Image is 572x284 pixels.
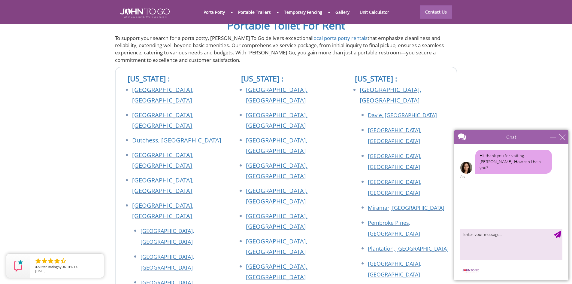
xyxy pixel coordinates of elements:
[132,111,194,130] a: [GEOGRAPHIC_DATA], [GEOGRAPHIC_DATA]
[246,237,307,256] a: [GEOGRAPHIC_DATA], [GEOGRAPHIC_DATA]
[141,227,194,245] a: [GEOGRAPHIC_DATA], [GEOGRAPHIC_DATA]
[35,257,42,264] li: 
[360,86,421,104] a: [GEOGRAPHIC_DATA], [GEOGRAPHIC_DATA]
[330,6,354,19] a: Gallery
[132,201,194,220] a: [GEOGRAPHIC_DATA], [GEOGRAPHIC_DATA]
[246,86,307,104] a: [GEOGRAPHIC_DATA], [GEOGRAPHIC_DATA]
[41,257,48,264] li: 
[451,127,572,284] iframe: Live Chat Box
[246,212,307,231] a: [GEOGRAPHIC_DATA], [GEOGRAPHIC_DATA]
[368,204,444,211] a: Miramar, [GEOGRAPHIC_DATA]
[132,176,194,195] a: [GEOGRAPHIC_DATA], [GEOGRAPHIC_DATA]
[368,178,421,196] a: [GEOGRAPHIC_DATA], [GEOGRAPHIC_DATA]
[132,86,194,104] a: [GEOGRAPHIC_DATA], [GEOGRAPHIC_DATA]
[420,5,452,19] a: Contact Us
[128,73,170,84] a: [US_STATE] :
[368,111,437,119] a: Davie, [GEOGRAPHIC_DATA]
[132,151,194,169] a: [GEOGRAPHIC_DATA], [GEOGRAPHIC_DATA]
[368,127,421,145] a: [GEOGRAPHIC_DATA], [GEOGRAPHIC_DATA]
[246,111,307,130] a: [GEOGRAPHIC_DATA], [GEOGRAPHIC_DATA]
[312,35,368,41] a: local porta potty rentals
[60,257,67,264] li: 
[115,35,457,64] p: To support your search for a porta potty, [PERSON_NAME] To Go delivers exceptional that emphasize...
[227,18,345,33] a: Portable Toilet For Rent
[53,257,61,264] li: 
[279,6,327,19] a: Temporary Fencing
[120,8,170,18] img: JOHN to go
[355,73,397,84] a: [US_STATE] :
[246,161,307,180] a: [GEOGRAPHIC_DATA], [GEOGRAPHIC_DATA]
[368,245,449,252] a: Plantation, [GEOGRAPHIC_DATA]
[12,260,24,272] img: Review Rating
[35,265,99,269] span: by
[355,6,395,19] a: Unit Calculator
[47,257,54,264] li: 
[246,136,307,155] a: [GEOGRAPHIC_DATA], [GEOGRAPHIC_DATA]
[41,264,58,269] span: Star Rating
[246,187,307,205] a: [GEOGRAPHIC_DATA], [GEOGRAPHIC_DATA]
[246,262,307,281] a: [GEOGRAPHIC_DATA], [GEOGRAPHIC_DATA]
[132,136,221,144] a: Dutchess, [GEOGRAPHIC_DATA]
[233,6,276,19] a: Portable Trailers
[368,219,420,237] a: Pembroke Pines, [GEOGRAPHIC_DATA]
[62,264,78,269] span: UNITED O.
[241,73,283,84] a: [US_STATE] :
[368,260,421,278] a: [GEOGRAPHIC_DATA], [GEOGRAPHIC_DATA]
[368,152,421,170] a: [GEOGRAPHIC_DATA], [GEOGRAPHIC_DATA]
[35,269,46,273] span: [DATE]
[198,6,230,19] a: Porta Potty
[141,253,194,271] a: [GEOGRAPHIC_DATA], [GEOGRAPHIC_DATA]
[35,264,40,269] span: 4.5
